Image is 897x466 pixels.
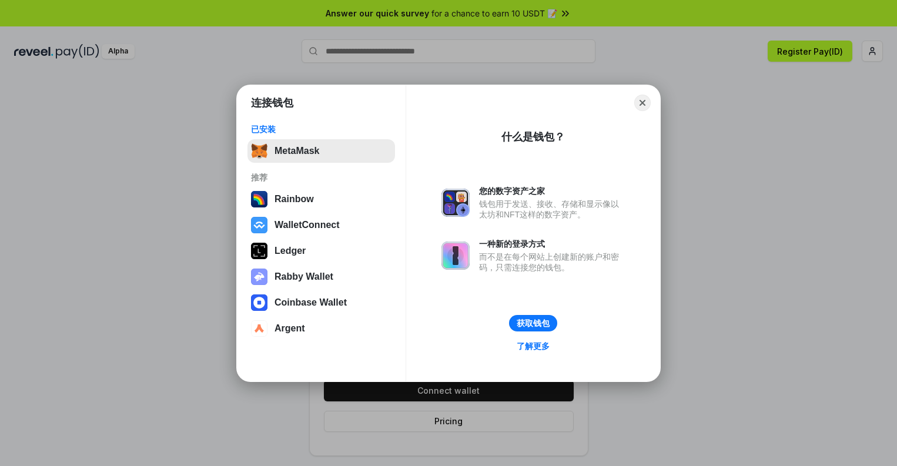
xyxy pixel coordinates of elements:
button: Close [634,95,651,111]
img: svg+xml,%3Csvg%20xmlns%3D%22http%3A%2F%2Fwww.w3.org%2F2000%2Fsvg%22%20fill%3D%22none%22%20viewBox... [441,242,470,270]
img: svg+xml,%3Csvg%20xmlns%3D%22http%3A%2F%2Fwww.w3.org%2F2000%2Fsvg%22%20fill%3D%22none%22%20viewBox... [441,189,470,217]
div: 已安装 [251,124,391,135]
div: Argent [275,323,305,334]
img: svg+xml,%3Csvg%20xmlns%3D%22http%3A%2F%2Fwww.w3.org%2F2000%2Fsvg%22%20fill%3D%22none%22%20viewBox... [251,269,267,285]
div: 您的数字资产之家 [479,186,625,196]
h1: 连接钱包 [251,96,293,110]
button: Ledger [247,239,395,263]
button: MetaMask [247,139,395,163]
button: Coinbase Wallet [247,291,395,314]
div: 推荐 [251,172,391,183]
button: Rainbow [247,187,395,211]
img: svg+xml,%3Csvg%20xmlns%3D%22http%3A%2F%2Fwww.w3.org%2F2000%2Fsvg%22%20width%3D%2228%22%20height%3... [251,243,267,259]
div: WalletConnect [275,220,340,230]
div: 了解更多 [517,341,550,351]
div: 获取钱包 [517,318,550,328]
img: svg+xml,%3Csvg%20width%3D%2228%22%20height%3D%2228%22%20viewBox%3D%220%200%2028%2028%22%20fill%3D... [251,320,267,337]
button: Rabby Wallet [247,265,395,289]
img: svg+xml,%3Csvg%20width%3D%2228%22%20height%3D%2228%22%20viewBox%3D%220%200%2028%2028%22%20fill%3D... [251,217,267,233]
div: 而不是在每个网站上创建新的账户和密码，只需连接您的钱包。 [479,252,625,273]
button: WalletConnect [247,213,395,237]
img: svg+xml,%3Csvg%20fill%3D%22none%22%20height%3D%2233%22%20viewBox%3D%220%200%2035%2033%22%20width%... [251,143,267,159]
div: Ledger [275,246,306,256]
div: MetaMask [275,146,319,156]
div: Coinbase Wallet [275,297,347,308]
div: 一种新的登录方式 [479,239,625,249]
div: 什么是钱包？ [501,130,565,144]
div: Rabby Wallet [275,271,333,282]
button: Argent [247,317,395,340]
button: 获取钱包 [509,315,557,331]
img: svg+xml,%3Csvg%20width%3D%2228%22%20height%3D%2228%22%20viewBox%3D%220%200%2028%2028%22%20fill%3D... [251,294,267,311]
img: svg+xml,%3Csvg%20width%3D%22120%22%20height%3D%22120%22%20viewBox%3D%220%200%20120%20120%22%20fil... [251,191,267,207]
div: 钱包用于发送、接收、存储和显示像以太坊和NFT这样的数字资产。 [479,199,625,220]
a: 了解更多 [510,338,557,354]
div: Rainbow [275,194,314,204]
